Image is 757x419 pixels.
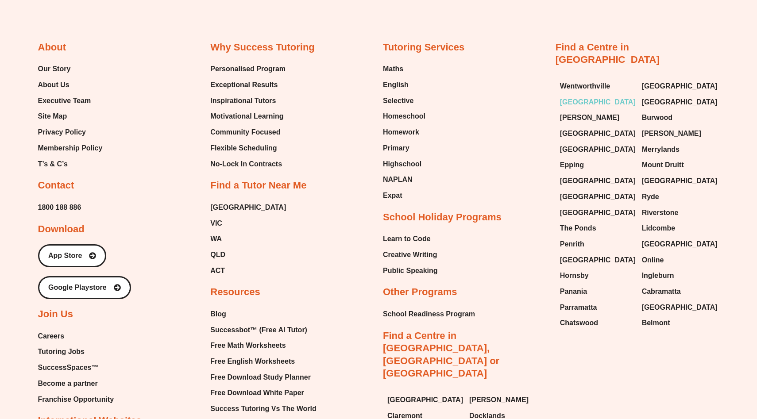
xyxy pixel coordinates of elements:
a: Inspirational Tutors [210,94,286,108]
span: Riverstone [642,206,679,219]
span: Privacy Policy [38,126,86,139]
span: WA [210,232,222,246]
span: Wentworthville [560,80,610,93]
span: Community Focused [210,126,280,139]
span: VIC [210,217,222,230]
a: [PERSON_NAME] [469,393,542,407]
span: [PERSON_NAME] [469,393,529,407]
span: Executive Team [38,94,91,108]
a: Primary [383,142,425,155]
span: Maths [383,62,403,76]
span: Site Map [38,110,67,123]
span: Our Story [38,62,71,76]
a: Mount Druitt [642,158,715,172]
span: [GEOGRAPHIC_DATA] [642,174,718,188]
h2: Why Success Tutoring [210,41,315,54]
a: Become a partner [38,377,114,390]
a: About Us [38,78,103,92]
span: [GEOGRAPHIC_DATA] [642,238,718,251]
span: [PERSON_NAME] [642,127,701,140]
span: Success Tutoring Vs The World [210,402,316,415]
a: App Store [38,244,106,267]
span: Penrith [560,238,584,251]
h2: Download [38,223,85,236]
a: [GEOGRAPHIC_DATA] [210,201,286,214]
span: Belmont [642,316,670,330]
h2: Find a Tutor Near Me [210,179,306,192]
a: Ingleburn [642,269,715,282]
span: About Us [38,78,70,92]
span: [GEOGRAPHIC_DATA] [560,96,636,109]
span: [GEOGRAPHIC_DATA] [387,393,463,407]
span: Exceptional Results [210,78,278,92]
a: Chatswood [560,316,633,330]
span: Blog [210,308,226,321]
span: QLD [210,248,225,261]
a: Franchise Opportunity [38,393,114,406]
a: English [383,78,425,92]
a: T’s & C’s [38,158,103,171]
span: Hornsby [560,269,589,282]
span: Membership Policy [38,142,103,155]
a: [GEOGRAPHIC_DATA] [642,301,715,314]
h2: Join Us [38,308,73,321]
span: Google Playstore [48,284,107,291]
iframe: Chat Widget [713,377,757,419]
span: Merrylands [642,143,680,156]
a: Privacy Policy [38,126,103,139]
span: Free English Worksheets [210,355,295,368]
span: No-Lock In Contracts [210,158,282,171]
a: 1800 188 886 [38,201,81,214]
span: Public Speaking [383,264,438,277]
a: [GEOGRAPHIC_DATA] [642,174,715,188]
span: Parramatta [560,301,597,314]
a: Creative Writing [383,248,438,261]
a: VIC [210,217,286,230]
a: Selective [383,94,425,108]
span: App Store [48,252,82,259]
a: Wentworthville [560,80,633,93]
a: The Ponds [560,222,633,235]
a: Free Download Study Planner [210,371,316,384]
a: Tutoring Jobs [38,345,114,358]
a: Lidcombe [642,222,715,235]
span: T’s & C’s [38,158,68,171]
span: Learn to Code [383,232,431,246]
a: [GEOGRAPHIC_DATA] [560,143,633,156]
span: Flexible Scheduling [210,142,277,155]
a: [GEOGRAPHIC_DATA] [560,96,633,109]
span: Tutoring Jobs [38,345,85,358]
a: [GEOGRAPHIC_DATA] [560,190,633,204]
a: Riverstone [642,206,715,219]
span: Panania [560,285,587,298]
a: [GEOGRAPHIC_DATA] [642,238,715,251]
a: [GEOGRAPHIC_DATA] [560,206,633,219]
a: Homework [383,126,425,139]
span: Successbot™ (Free AI Tutor) [210,323,307,337]
a: Highschool [383,158,425,171]
a: Exceptional Results [210,78,286,92]
span: Inspirational Tutors [210,94,276,108]
span: Free Download White Paper [210,386,304,400]
a: Site Map [38,110,103,123]
span: Ryde [642,190,659,204]
a: [GEOGRAPHIC_DATA] [387,393,460,407]
span: School Readiness Program [383,308,475,321]
a: [GEOGRAPHIC_DATA] [560,127,633,140]
span: Homeschool [383,110,425,123]
h2: School Holiday Programs [383,211,502,224]
span: Homework [383,126,419,139]
span: Lidcombe [642,222,676,235]
span: Personalised Program [210,62,286,76]
a: Hornsby [560,269,633,282]
h2: Contact [38,179,74,192]
a: [GEOGRAPHIC_DATA] [642,80,715,93]
span: Expat [383,189,402,202]
a: Cabramatta [642,285,715,298]
span: Free Math Worksheets [210,339,286,352]
a: No-Lock In Contracts [210,158,286,171]
span: Mount Druitt [642,158,684,172]
a: SuccessSpaces™ [38,361,114,374]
